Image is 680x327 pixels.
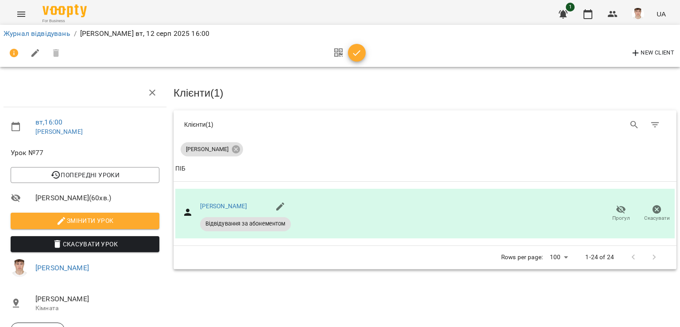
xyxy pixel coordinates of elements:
span: Прогул [612,214,630,222]
button: UA [653,6,669,22]
div: Клієнти ( 1 ) [184,120,418,129]
a: [PERSON_NAME] [35,264,89,272]
span: For Business [42,18,87,24]
a: Журнал відвідувань [4,29,70,38]
button: Прогул [603,201,639,226]
img: Voopty Logo [42,4,87,17]
span: Попередні уроки [18,170,152,180]
p: 1-24 of 24 [585,253,614,262]
button: Змінити урок [11,213,159,229]
span: Скасувати Урок [18,239,152,249]
h3: Клієнти ( 1 ) [174,87,676,99]
span: [PERSON_NAME] ( 60 хв. ) [35,193,159,203]
button: Скасувати [639,201,675,226]
span: Змінити урок [18,215,152,226]
p: Кімната [35,304,159,313]
button: Menu [11,4,32,25]
img: 8fe045a9c59afd95b04cf3756caf59e6.jpg [632,8,644,20]
span: Урок №77 [11,148,159,158]
a: вт , 16:00 [35,118,62,126]
div: 100 [546,251,571,264]
button: Search [624,114,645,136]
button: Скасувати Урок [11,236,159,252]
a: [PERSON_NAME] [200,202,247,210]
a: [PERSON_NAME] [35,128,83,135]
p: Rows per page: [501,253,543,262]
p: [PERSON_NAME] вт, 12 серп 2025 16:00 [80,28,209,39]
span: 1 [566,3,575,12]
span: [PERSON_NAME] [35,294,159,304]
span: New Client [630,48,674,58]
div: [PERSON_NAME] [181,142,243,156]
div: Table Toolbar [174,110,676,139]
button: Фільтр [645,114,666,136]
img: 8fe045a9c59afd95b04cf3756caf59e6.jpg [11,259,28,277]
button: Попередні уроки [11,167,159,183]
span: Відвідування за абонементом [200,220,291,228]
span: Скасувати [644,214,670,222]
div: ПІБ [175,163,185,174]
nav: breadcrumb [4,28,676,39]
button: New Client [628,46,676,60]
li: / [74,28,77,39]
span: ПІБ [175,163,675,174]
span: UA [657,9,666,19]
span: [PERSON_NAME] [181,145,234,153]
